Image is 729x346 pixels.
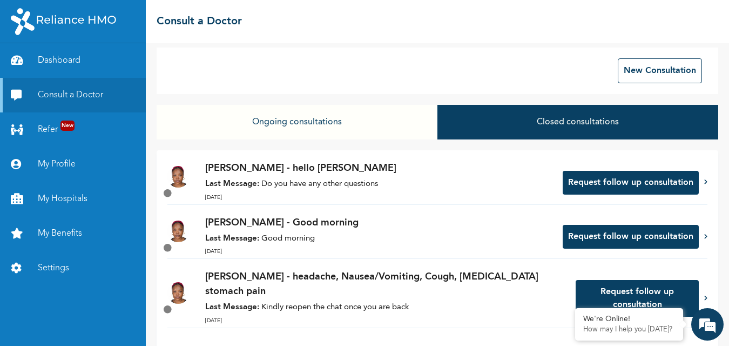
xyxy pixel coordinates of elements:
[205,317,565,325] p: [DATE]
[167,166,189,188] img: Doctor
[205,235,259,243] strong: Last Message:
[583,315,675,324] div: We're Online!
[583,325,675,334] p: How may I help you today?
[205,180,259,188] strong: Last Message:
[205,233,552,245] p: Good morning
[11,8,116,35] img: RelianceHMO's Logo
[205,270,565,299] p: [PERSON_NAME] - headache, Nausea/Vomiting, Cough, [MEDICAL_DATA] stomach pain
[167,221,189,242] img: Doctor
[157,105,437,139] button: Ongoing consultations
[437,105,718,139] button: Closed consultations
[167,282,189,304] img: Doctor
[618,58,702,83] button: New Consultation
[205,161,552,176] p: [PERSON_NAME] - hello [PERSON_NAME]
[205,194,552,202] p: [DATE]
[563,171,699,195] button: Request follow up consultation
[205,248,552,256] p: [DATE]
[205,178,552,191] p: Do you have any other questions
[563,225,699,249] button: Request follow up consultation
[205,302,565,314] p: Kindly reopen the chat once you are back
[576,280,699,317] button: Request follow up consultation
[205,216,552,230] p: [PERSON_NAME] - Good morning
[157,14,242,30] h2: Consult a Doctor
[205,303,259,311] strong: Last Message:
[60,121,75,131] span: New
